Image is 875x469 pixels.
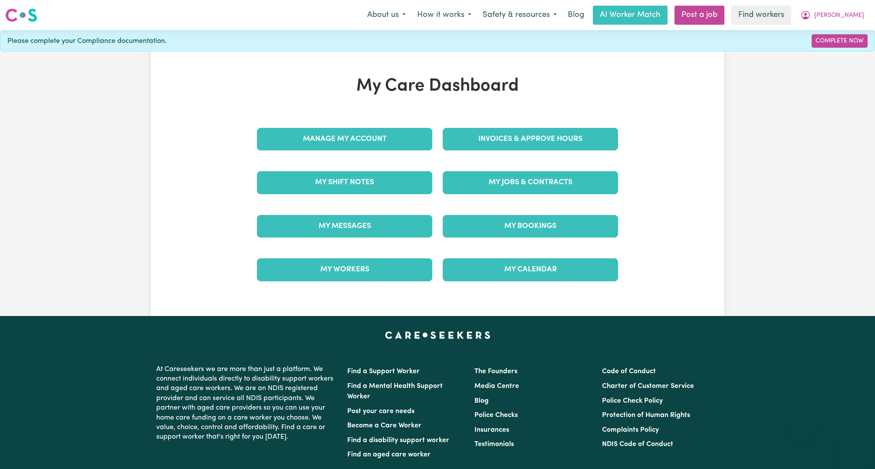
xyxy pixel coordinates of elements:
a: Careseekers home page [385,332,490,339]
a: Code of Conduct [602,368,656,375]
a: NDIS Code of Conduct [602,441,673,448]
a: Become a Care Worker [347,422,421,429]
a: My Workers [257,258,432,281]
a: The Founders [474,368,517,375]
a: My Calendar [443,258,618,281]
a: Protection of Human Rights [602,412,690,419]
a: Police Checks [474,412,518,419]
a: My Messages [257,215,432,238]
button: Safety & resources [477,6,562,24]
a: Find a disability support worker [347,437,449,444]
button: My Account [795,6,870,24]
span: Please complete your Compliance documentation. [7,36,167,46]
a: Find workers [731,6,791,25]
button: How it works [411,6,477,24]
a: Testimonials [474,441,514,448]
iframe: Close message [795,414,812,431]
a: Post a job [674,6,724,25]
a: Invoices & Approve Hours [443,128,618,150]
span: [PERSON_NAME] [814,11,864,20]
a: Manage My Account [257,128,432,150]
a: Careseekers logo [5,5,37,25]
a: Media Centre [474,383,519,390]
a: My Bookings [443,215,618,238]
a: AI Worker Match [593,6,668,25]
a: Blog [562,6,589,25]
a: Post your care needs [347,408,414,415]
a: Police Check Policy [602,397,663,404]
a: My Shift Notes [257,171,432,194]
a: Blog [474,397,489,404]
a: Complete Now [812,34,868,48]
a: Find a Mental Health Support Worker [347,383,443,400]
button: About us [362,6,411,24]
iframe: Button to launch messaging window [840,434,868,462]
a: Find an aged care worker [347,451,431,458]
a: Complaints Policy [602,427,659,433]
img: Careseekers logo [5,7,37,23]
a: Charter of Customer Service [602,383,694,390]
a: Insurances [474,427,509,433]
a: Find a Support Worker [347,368,420,375]
h1: My Care Dashboard [252,76,623,97]
p: At Careseekers we are more than just a platform. We connect individuals directly to disability su... [156,361,337,446]
a: My Jobs & Contracts [443,171,618,194]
